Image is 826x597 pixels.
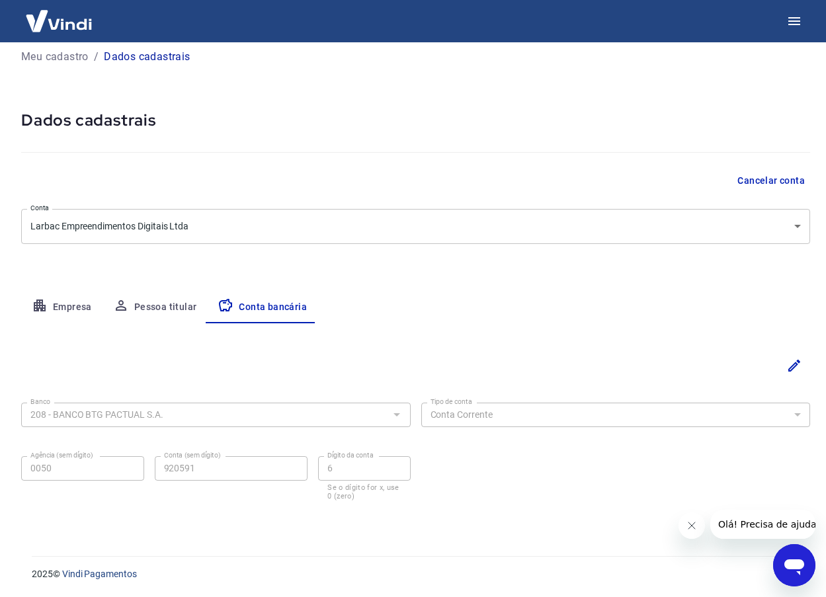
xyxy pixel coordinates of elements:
[30,397,50,407] label: Banco
[164,450,221,460] label: Conta (sem dígito)
[773,544,815,586] iframe: Button to launch messaging window
[679,512,705,539] iframe: Close message
[8,9,111,20] span: Olá! Precisa de ajuda?
[30,203,49,213] label: Conta
[21,209,810,244] div: Larbac Empreendimentos Digitais Ltda
[103,292,208,323] button: Pessoa titular
[21,110,810,131] h5: Dados cadastrais
[207,292,317,323] button: Conta bancária
[104,49,190,65] p: Dados cadastrais
[778,350,810,381] button: Editar
[710,510,815,539] iframe: Message from company
[732,169,810,193] button: Cancelar conta
[21,292,103,323] button: Empresa
[327,450,374,460] label: Dígito da conta
[32,567,794,581] p: 2025 ©
[30,450,93,460] label: Agência (sem dígito)
[16,1,102,41] img: Vindi
[431,397,472,407] label: Tipo de conta
[327,483,401,500] p: Se o dígito for x, use 0 (zero)
[94,49,99,65] p: /
[62,569,137,579] a: Vindi Pagamentos
[21,49,89,65] a: Meu cadastro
